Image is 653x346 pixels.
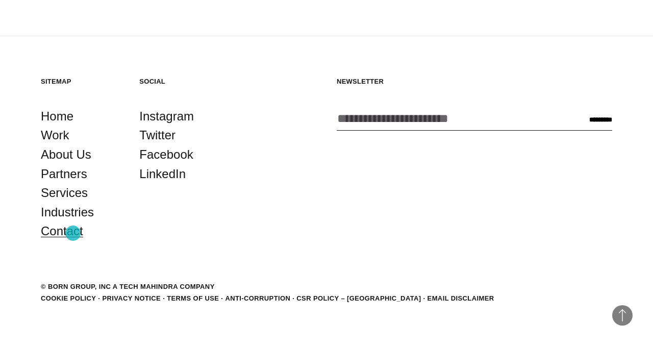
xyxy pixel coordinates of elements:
[41,282,215,292] div: © BORN GROUP, INC A Tech Mahindra Company
[139,77,217,86] h5: Social
[139,164,186,184] a: LinkedIn
[296,294,421,302] a: CSR POLICY – [GEOGRAPHIC_DATA]
[102,294,161,302] a: Privacy Notice
[41,145,91,164] a: About Us
[41,183,88,203] a: Services
[428,294,494,302] a: Email Disclaimer
[41,294,96,302] a: Cookie Policy
[225,294,290,302] a: Anti-Corruption
[41,107,73,126] a: Home
[612,305,633,326] button: Back to Top
[41,77,119,86] h5: Sitemap
[167,294,219,302] a: Terms of Use
[139,126,175,145] a: Twitter
[41,126,69,145] a: Work
[41,221,83,241] a: Contact
[139,145,193,164] a: Facebook
[41,203,94,222] a: Industries
[41,164,87,184] a: Partners
[337,77,612,86] h5: Newsletter
[139,107,194,126] a: Instagram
